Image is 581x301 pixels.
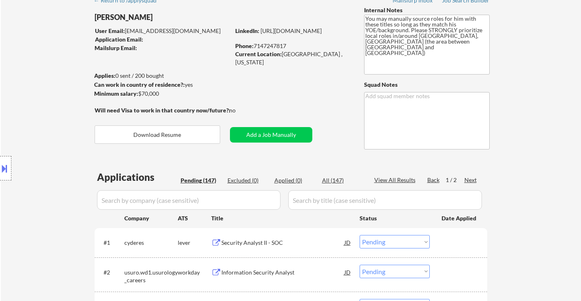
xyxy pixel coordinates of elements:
[97,190,281,210] input: Search by company (case sensitive)
[235,27,259,34] strong: LinkedIn:
[211,214,352,222] div: Title
[235,42,254,49] strong: Phone:
[364,6,490,14] div: Internal Notes
[95,107,230,114] strong: Will need Visa to work in that country now/future?:
[95,125,220,144] button: Download Resume
[464,176,477,184] div: Next
[288,190,482,210] input: Search by title (case sensitive)
[235,50,351,66] div: [GEOGRAPHIC_DATA] , [US_STATE]
[178,239,211,247] div: lever
[228,176,268,185] div: Excluded (0)
[94,81,228,89] div: yes
[235,42,351,50] div: 7147247817
[95,36,143,43] strong: Application Email:
[94,72,230,80] div: 0 sent / 200 bought
[344,235,352,250] div: JD
[261,27,322,34] a: [URL][DOMAIN_NAME]
[360,211,430,225] div: Status
[322,176,363,185] div: All (147)
[344,265,352,279] div: JD
[274,176,315,185] div: Applied (0)
[364,81,490,89] div: Squad Notes
[95,27,125,34] strong: User Email:
[427,176,440,184] div: Back
[124,214,178,222] div: Company
[124,268,178,284] div: usuro.wd1.usurology_careers
[178,214,211,222] div: ATS
[235,51,282,57] strong: Current Location:
[374,176,418,184] div: View All Results
[446,176,464,184] div: 1 / 2
[95,44,137,51] strong: Mailslurp Email:
[124,239,178,247] div: cyderes
[95,27,230,35] div: [EMAIL_ADDRESS][DOMAIN_NAME]
[221,268,345,277] div: Information Security Analyst
[181,176,221,185] div: Pending (147)
[230,127,312,143] button: Add a Job Manually
[442,214,477,222] div: Date Applied
[94,90,230,98] div: $70,000
[221,239,345,247] div: Security Analyst II - SOC
[95,12,262,22] div: [PERSON_NAME]
[229,106,252,114] div: no
[178,268,211,277] div: workday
